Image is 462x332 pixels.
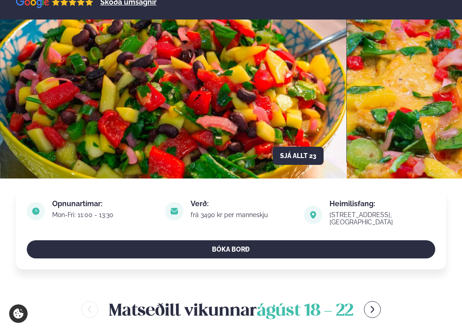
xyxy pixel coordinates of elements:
button: BÓKA BORÐ [27,240,435,258]
img: image alt [165,202,183,220]
div: Heimilisfang: [329,200,435,208]
div: [STREET_ADDRESS], [GEOGRAPHIC_DATA] [329,211,435,226]
img: image alt [27,202,45,220]
h2: Matseðill vikunnar [109,297,353,322]
span: ágúst 18 - 22 [257,303,353,319]
button: menu-btn-right [364,301,381,318]
a: Cookie settings [9,304,28,323]
a: link [329,217,435,228]
div: Verð: [191,200,296,208]
div: Opnunartímar: [52,200,158,208]
div: Mon-Fri: 11:00 - 13:30 [52,211,158,218]
img: image alt [304,206,322,224]
button: menu-btn-left [81,301,98,318]
div: frá 3490 kr per manneskju [191,211,296,218]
